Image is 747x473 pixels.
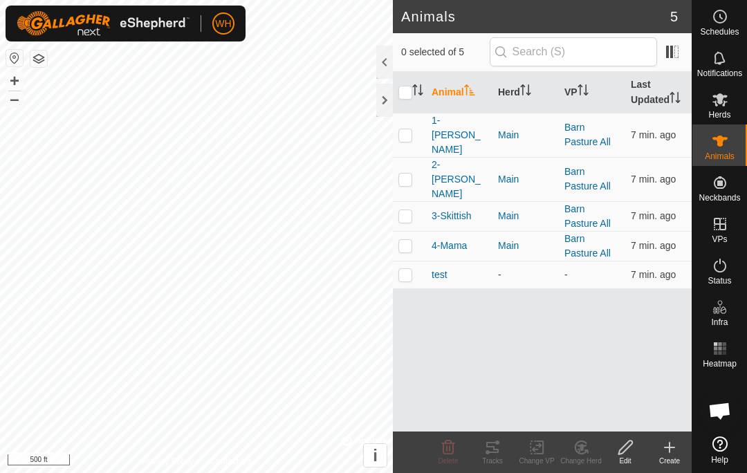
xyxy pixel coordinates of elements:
[498,268,553,282] div: -
[559,72,625,113] th: VP
[703,360,737,368] span: Heatmap
[625,72,692,113] th: Last Updated
[700,28,739,36] span: Schedules
[432,239,467,253] span: 4-Mama
[631,174,676,185] span: Sep 19, 2025 at 7:01 AM
[711,318,728,326] span: Infra
[712,235,727,243] span: VPs
[498,128,553,142] div: Main
[470,456,515,466] div: Tracks
[520,86,531,98] p-sorticon: Activate to sort
[564,203,611,229] a: Barn Pasture All
[490,37,657,66] input: Search (S)
[432,209,472,223] span: 3-Skittish
[699,194,740,202] span: Neckbands
[578,86,589,98] p-sorticon: Activate to sort
[631,269,676,280] span: Sep 19, 2025 at 7:01 AM
[498,209,553,223] div: Main
[401,8,670,25] h2: Animals
[708,111,730,119] span: Herds
[426,72,492,113] th: Animal
[670,94,681,105] p-sorticon: Activate to sort
[564,233,611,259] a: Barn Pasture All
[6,73,23,89] button: +
[6,91,23,107] button: –
[705,152,735,160] span: Animals
[464,86,475,98] p-sorticon: Activate to sort
[492,72,559,113] th: Herd
[432,158,487,201] span: 2-[PERSON_NAME]
[30,50,47,67] button: Map Layers
[692,431,747,470] a: Help
[210,455,251,467] a: Contact Us
[708,277,731,285] span: Status
[373,446,378,465] span: i
[647,456,692,466] div: Create
[6,50,23,66] button: Reset Map
[711,456,728,464] span: Help
[432,113,487,157] span: 1-[PERSON_NAME]
[498,172,553,187] div: Main
[699,390,741,432] div: Open chat
[564,166,611,192] a: Barn Pasture All
[17,11,190,36] img: Gallagher Logo
[439,457,459,465] span: Delete
[564,269,568,280] app-display-virtual-paddock-transition: -
[142,455,194,467] a: Privacy Policy
[215,17,231,31] span: WH
[631,129,676,140] span: Sep 19, 2025 at 7:01 AM
[631,240,676,251] span: Sep 19, 2025 at 7:01 AM
[515,456,559,466] div: Change VP
[697,69,742,77] span: Notifications
[564,122,611,147] a: Barn Pasture All
[603,456,647,466] div: Edit
[670,6,678,27] span: 5
[631,210,676,221] span: Sep 19, 2025 at 7:01 AM
[364,444,387,467] button: i
[401,45,490,59] span: 0 selected of 5
[432,268,448,282] span: test
[559,456,603,466] div: Change Herd
[412,86,423,98] p-sorticon: Activate to sort
[498,239,553,253] div: Main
